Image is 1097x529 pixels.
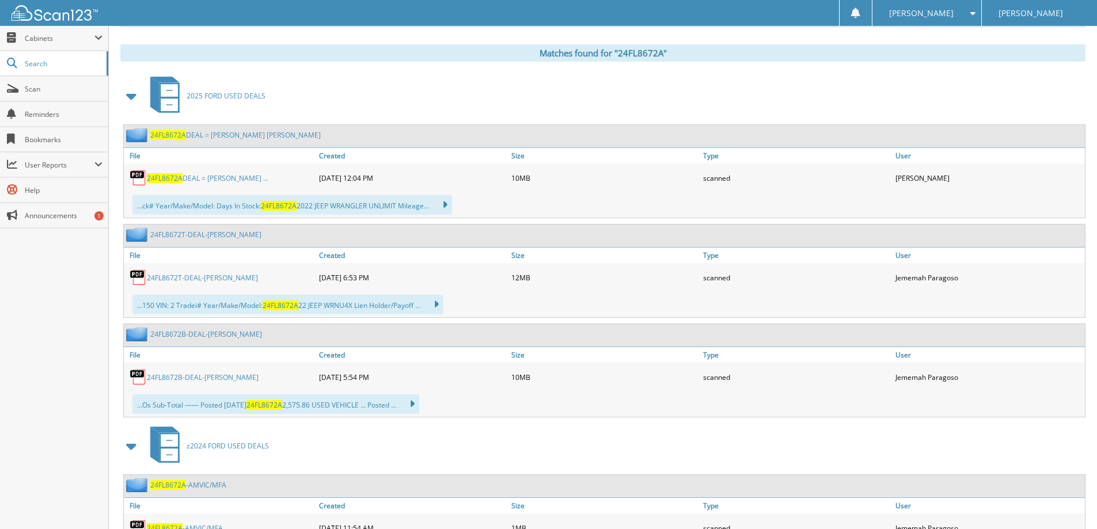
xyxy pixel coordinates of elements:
[508,248,701,263] a: Size
[508,366,701,389] div: 10MB
[147,173,268,183] a: 24FL8672ADEAL = [PERSON_NAME] ...
[124,148,316,163] a: File
[893,498,1085,513] a: User
[150,130,321,140] a: 24FL8672ADEAL = [PERSON_NAME] [PERSON_NAME]
[893,266,1085,289] div: Jememah Paragoso
[893,148,1085,163] a: User
[893,366,1085,389] div: Jememah Paragoso
[150,230,261,239] a: 24FL8672T-DEAL-[PERSON_NAME]
[508,347,701,363] a: Size
[143,73,265,119] a: 2025 FORD USED DEALS
[25,135,103,144] span: Bookmarks
[130,368,147,386] img: PDF.png
[261,201,297,211] span: 24FL8672A
[150,480,186,490] span: 24FL8672A
[132,295,443,314] div: ...150 VIN: 2 Tradei# Year/Make/Model: 22 JEEP WRNU4X Lien Holder/Payoff ...
[25,185,103,195] span: Help
[147,372,259,382] a: 24FL8672B-DEAL-[PERSON_NAME]
[316,166,508,189] div: [DATE] 12:04 PM
[150,480,226,490] a: 24FL8672A-AMVIC/MFA
[700,498,893,513] a: Type
[700,347,893,363] a: Type
[316,498,508,513] a: Created
[187,91,265,101] span: 2025 FORD USED DEALS
[147,173,183,183] span: 24FL8672A
[132,195,452,215] div: ...ck# Year/Make/Model: Days In Stock: 2022 JEEP WRANGLER UNLIMIT Mileage...
[12,5,98,21] img: scan123-logo-white.svg
[508,266,701,289] div: 12MB
[246,400,282,410] span: 24FL8672A
[999,10,1063,17] span: [PERSON_NAME]
[316,248,508,263] a: Created
[263,300,298,310] span: 24FL8672A
[700,266,893,289] div: scanned
[150,329,262,339] a: 24FL8672B-DEAL-[PERSON_NAME]
[126,128,150,142] img: folder2.png
[25,84,103,94] span: Scan
[147,273,258,283] a: 24FL8672T-DEAL-[PERSON_NAME]
[120,44,1085,62] div: Matches found for "24FL8672A"
[700,248,893,263] a: Type
[893,248,1085,263] a: User
[508,166,701,189] div: 10MB
[25,109,103,119] span: Reminders
[316,266,508,289] div: [DATE] 6:53 PM
[126,478,150,492] img: folder2.png
[889,10,954,17] span: [PERSON_NAME]
[25,160,94,170] span: User Reports
[893,166,1085,189] div: [PERSON_NAME]
[25,59,101,68] span: Search
[143,423,269,469] a: z2024 FORD USED DEALS
[126,327,150,341] img: folder2.png
[508,148,701,163] a: Size
[126,227,150,242] img: folder2.png
[130,269,147,286] img: PDF.png
[700,166,893,189] div: scanned
[124,347,316,363] a: File
[132,394,419,414] div: ...Os Sub-Total —— Posted [DATE] 2,575.86 USED VEHICLE ... Posted ...
[25,33,94,43] span: Cabinets
[316,148,508,163] a: Created
[94,211,104,220] div: 1
[700,148,893,163] a: Type
[700,366,893,389] div: scanned
[124,498,316,513] a: File
[508,498,701,513] a: Size
[187,441,269,451] span: z2024 FORD USED DEALS
[130,169,147,187] img: PDF.png
[25,211,103,220] span: Announcements
[1039,474,1097,529] iframe: Chat Widget
[124,248,316,263] a: File
[893,347,1085,363] a: User
[150,130,186,140] span: 24FL8672A
[316,347,508,363] a: Created
[316,366,508,389] div: [DATE] 5:54 PM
